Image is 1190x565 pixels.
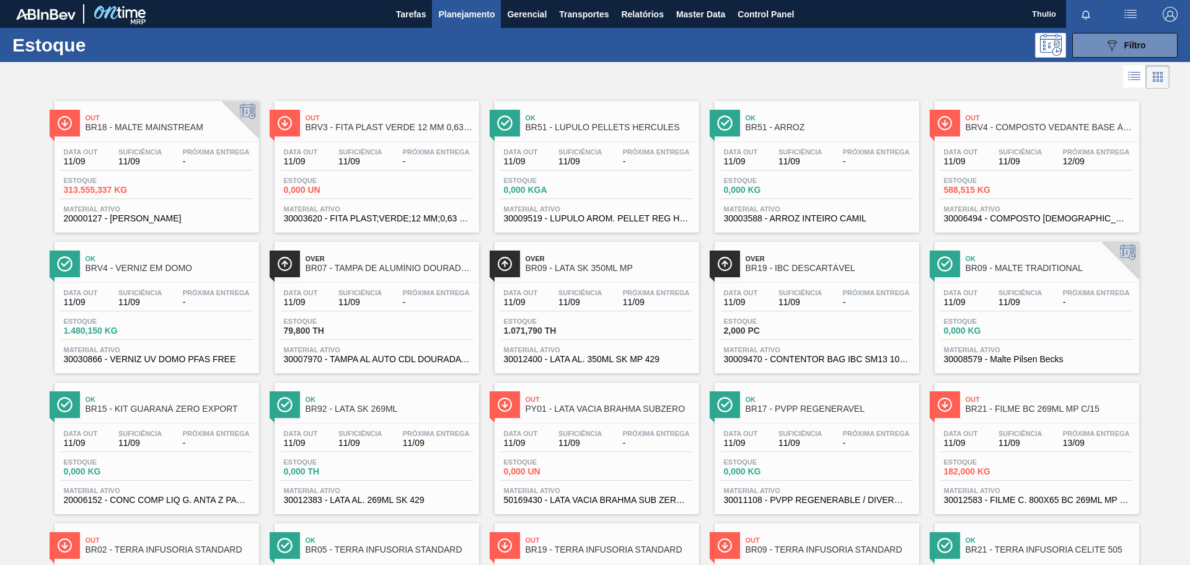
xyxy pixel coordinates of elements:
[86,255,253,262] span: Ok
[306,255,473,262] span: Over
[284,346,470,354] span: Material ativo
[998,430,1042,437] span: Suficiência
[746,404,913,414] span: BR17 - PVPP REGENERAVEL
[277,115,293,131] img: Ícone
[403,289,470,296] span: Próxima Entrega
[265,233,485,373] a: ÍconeOverBR07 - TAMPA DE ALUMÍNIO DOURADA CANPACK CDLData out11/09Suficiência11/09Próxima Entrega...
[623,438,690,448] span: -
[1066,6,1106,23] button: Notificações
[504,438,538,448] span: 11/09
[284,177,371,184] span: Estoque
[621,7,663,22] span: Relatórios
[504,157,538,166] span: 11/09
[746,396,913,403] span: Ok
[396,7,426,22] span: Tarefas
[526,536,693,544] span: Out
[944,438,978,448] span: 11/09
[705,92,925,233] a: ÍconeOkBR51 - ARROZData out11/09Suficiência11/09Próxima Entrega-Estoque0,000 KGMaterial ativo3000...
[724,326,811,336] span: 2,000 PC
[64,298,98,307] span: 11/09
[118,430,162,437] span: Suficiência
[284,157,318,166] span: 11/09
[57,115,73,131] img: Ícone
[504,496,690,505] span: 50169430 - LATA VACIA BRAHMA SUB ZERO 269 CC CROWN
[717,256,733,272] img: Ícone
[265,92,485,233] a: ÍconeOutBRV3 - FITA PLAST VERDE 12 MM 0,63 MM 2000 MData out11/09Suficiência11/09Próxima Entrega-...
[746,536,913,544] span: Out
[1063,148,1130,156] span: Próxima Entrega
[746,255,913,262] span: Over
[438,7,495,22] span: Planejamento
[64,496,250,505] span: 20006152 - CONC COMP LIQ G. ANTA Z PARTE A FE1431.2
[86,123,253,132] span: BR18 - MALTE MAINSTREAM
[558,289,602,296] span: Suficiência
[306,114,473,122] span: Out
[485,373,705,514] a: ÍconeOutPY01 - LATA VACIA BRAHMA SUBZEROData out11/09Suficiência11/09Próxima Entrega-Estoque0,000...
[966,396,1133,403] span: Out
[504,346,690,354] span: Material ativo
[925,233,1145,373] a: ÍconeOkBR09 - MALTE TRADITIONALData out11/09Suficiência11/09Próxima Entrega-Estoque0,000 KGMateri...
[944,355,1130,364] span: 30008579 - Malte Pilsen Becks
[306,396,473,403] span: Ok
[623,289,690,296] span: Próxima Entrega
[504,205,690,213] span: Material ativo
[778,438,822,448] span: 11/09
[746,114,913,122] span: Ok
[717,538,733,553] img: Ícone
[64,289,98,296] span: Data out
[937,397,953,412] img: Ícone
[306,536,473,544] span: Ok
[507,7,547,22] span: Gerencial
[966,404,1133,414] span: BR21 - FILME BC 269ML MP C/15
[57,538,73,553] img: Ícone
[966,536,1133,544] span: Ok
[16,9,76,20] img: TNhmsLtSVTkK8tSr43FrP2fwEKptu5GPRR3wAAAABJRU5ErkJggg==
[45,373,265,514] a: ÍconeOkBR15 - KIT GUARANÁ ZERO EXPORTData out11/09Suficiência11/09Próxima Entrega-Estoque0,000 KG...
[284,148,318,156] span: Data out
[724,205,910,213] span: Material ativo
[925,373,1145,514] a: ÍconeOutBR21 - FILME BC 269ML MP C/15Data out11/09Suficiência11/09Próxima Entrega13/09Estoque182,...
[504,318,591,325] span: Estoque
[504,326,591,336] span: 1.071,790 TH
[746,123,913,132] span: BR51 - ARROZ
[944,298,978,307] span: 11/09
[937,115,953,131] img: Ícone
[284,205,470,213] span: Material ativo
[998,148,1042,156] span: Suficiência
[724,438,758,448] span: 11/09
[64,355,250,364] span: 30030866 - VERNIZ UV DOMO PFAS FREE
[485,92,705,233] a: ÍconeOkBR51 - LÚPULO PELLETS HERCULESData out11/09Suficiência11/09Próxima Entrega-Estoque0,000 KG...
[277,397,293,412] img: Ícone
[64,430,98,437] span: Data out
[306,545,473,554] span: BR05 - TERRA INFUSORIA STANDARD
[937,256,953,272] img: Ícone
[724,355,910,364] span: 30009470 - CONTENTOR BAG IBC SM13 1000L
[497,397,513,412] img: Ícone
[944,467,1031,476] span: 182,000 KG
[944,177,1031,184] span: Estoque
[746,264,913,273] span: BR19 - IBC DESCARTÁVEL
[86,536,253,544] span: Out
[403,298,470,307] span: -
[998,298,1042,307] span: 11/09
[57,397,73,412] img: Ícone
[64,326,151,336] span: 1.480,150 KG
[183,289,250,296] span: Próxima Entrega
[843,157,910,166] span: -
[738,7,794,22] span: Control Panel
[277,538,293,553] img: Ícone
[778,148,822,156] span: Suficiência
[338,289,382,296] span: Suficiência
[717,115,733,131] img: Ícone
[504,214,690,223] span: 30009519 - LUPULO AROM. PELLET REG HERCULES
[504,148,538,156] span: Data out
[724,318,811,325] span: Estoque
[284,496,470,505] span: 30012383 - LATA AL. 269ML SK 429
[558,430,602,437] span: Suficiência
[778,298,822,307] span: 11/09
[944,458,1031,466] span: Estoque
[1072,33,1178,58] button: Filtro
[724,214,910,223] span: 30003588 - ARROZ INTEIRO CAMIL
[86,545,253,554] span: BR02 - TERRA INFUSORIA STANDARD
[64,318,151,325] span: Estoque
